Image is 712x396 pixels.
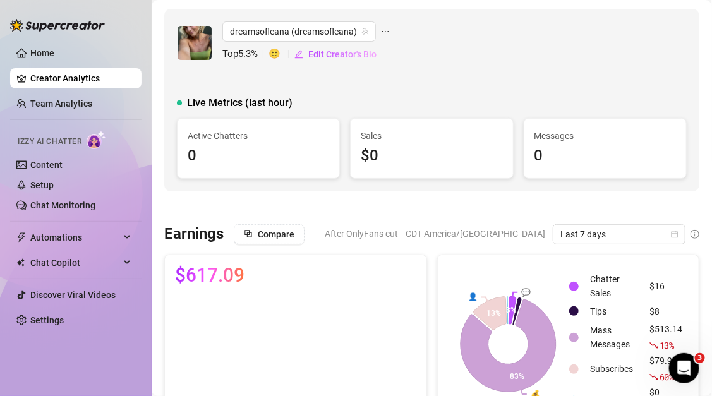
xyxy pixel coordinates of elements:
span: Chat Copilot [30,253,120,273]
a: Settings [30,315,64,325]
span: Sales [361,129,502,143]
div: $0 [361,144,502,168]
span: Last 7 days [560,225,678,244]
span: Izzy AI Chatter [18,136,81,148]
a: Creator Analytics [30,68,131,88]
div: 0 [188,144,329,168]
span: Messages [534,129,676,143]
a: Chat Monitoring [30,200,95,210]
a: Content [30,160,63,170]
span: 🙂 [269,47,294,62]
span: block [244,229,253,238]
span: Active Chatters [188,129,329,143]
img: AI Chatter [87,131,106,149]
div: $8 [649,304,682,318]
span: dreamsofleana (dreamsofleana) [230,22,368,41]
span: info-circle [691,230,699,239]
span: CDT America/[GEOGRAPHIC_DATA] [406,224,545,243]
span: Top 5.3 % [222,47,269,62]
img: logo-BBDzfeDw.svg [10,19,105,32]
span: 60 % [660,371,674,383]
button: Edit Creator's Bio [294,44,377,64]
td: Tips [585,301,643,321]
span: Edit Creator's Bio [308,49,377,59]
span: Automations [30,227,120,248]
span: Compare [258,229,294,239]
span: thunderbolt [16,232,27,243]
span: calendar [671,231,679,238]
td: Subscribes [585,354,643,384]
text: 👤 [468,292,477,301]
img: Chat Copilot [16,258,25,267]
span: team [361,28,369,35]
span: 13 % [660,339,674,351]
span: fall [649,341,658,350]
a: Team Analytics [30,99,92,109]
div: $79.95 [649,354,682,384]
td: Chatter Sales [585,272,643,300]
td: Mass Messages [585,322,643,352]
img: dreamsofleana [178,26,212,60]
span: 3 [695,353,705,363]
a: Discover Viral Videos [30,290,116,300]
h3: Earnings [164,224,224,244]
iframe: Intercom live chat [669,353,699,383]
span: After OnlyFans cut [325,224,398,243]
div: $513.14 [649,322,682,352]
a: Home [30,48,54,58]
text: 💬 [521,287,531,297]
a: Setup [30,180,54,190]
span: fall [649,373,658,381]
span: Live Metrics (last hour) [187,95,293,111]
span: ellipsis [381,21,390,42]
button: Compare [234,224,305,244]
div: $16 [649,279,682,293]
span: $617.09 [175,265,244,285]
span: edit [294,50,303,59]
div: 0 [534,144,676,168]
